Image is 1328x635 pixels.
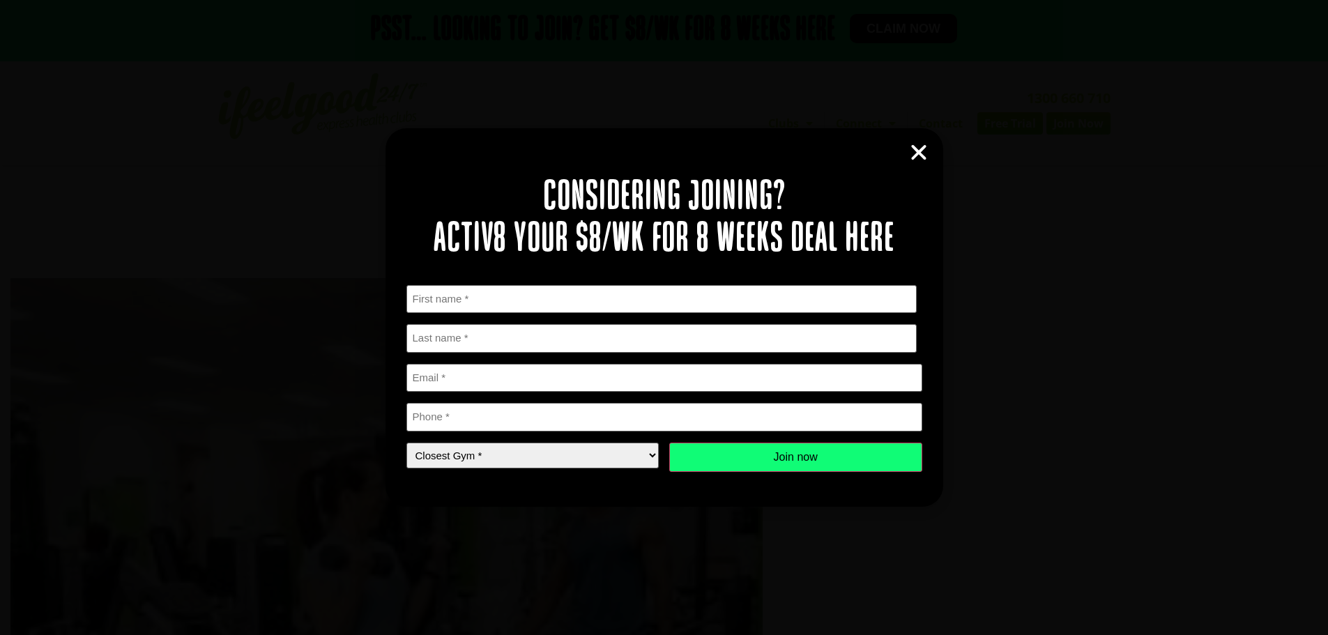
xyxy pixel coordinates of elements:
[406,364,922,392] input: Email *
[908,142,929,163] a: Close
[406,177,922,261] h2: Considering joining? Activ8 your $8/wk for 8 weeks deal here
[669,443,922,472] input: Join now
[406,403,922,431] input: Phone *
[406,324,917,353] input: Last name *
[406,285,917,314] input: First name *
